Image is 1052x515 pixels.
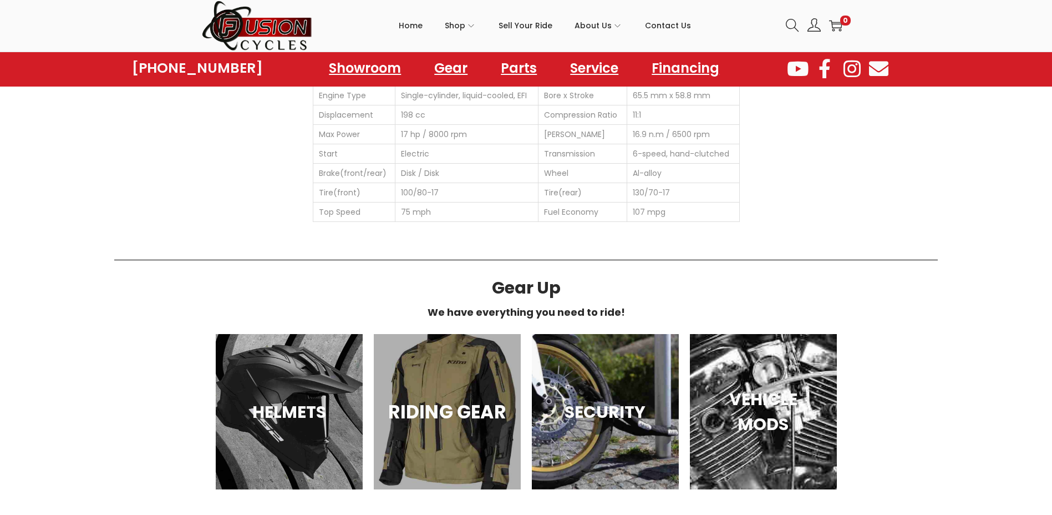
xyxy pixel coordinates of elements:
[538,125,627,144] td: [PERSON_NAME]
[575,12,612,39] span: About Us
[538,183,627,203] td: Tire(rear)
[395,144,538,164] td: Electric
[395,183,538,203] td: 100/80-17
[499,1,552,51] a: Sell Your Ride
[645,12,691,39] span: Contact Us
[538,86,627,105] td: Bore x Stroke
[627,183,739,203] td: 130/70-17
[395,164,538,183] td: Disk / Disk
[709,387,817,437] h3: VEHICLE MODS
[551,400,659,425] h3: SECURITY
[445,12,465,39] span: Shop
[388,398,507,426] h3: RIDING GEAR
[829,19,842,32] a: 0
[313,164,395,183] td: Brake(front/rear)
[538,144,627,164] td: Transmission
[235,400,343,425] h3: HELMETS
[313,125,395,144] td: Max Power
[423,55,479,81] a: Gear
[313,203,395,222] td: Top Speed
[132,60,263,76] a: [PHONE_NUMBER]
[499,12,552,39] span: Sell Your Ride
[313,86,395,105] td: Engine Type
[627,203,739,222] td: 107 mpg
[318,55,730,81] nav: Menu
[690,334,837,489] a: VEHICLE MODS
[395,86,538,105] td: Single-cylinder, liquid-cooled, EFI
[313,105,395,125] td: Displacement
[645,1,691,51] a: Contact Us
[538,164,627,183] td: Wheel
[395,203,538,222] td: 75 mph
[216,334,363,489] a: HELMETS
[627,86,739,105] td: 65.5 mm x 58.8 mm
[11,307,1041,317] h6: We have everything you need to ride!
[627,144,739,164] td: 6-speed, hand-clutched
[313,144,395,164] td: Start
[399,12,423,39] span: Home
[538,105,627,125] td: Compression Ratio
[313,1,777,51] nav: Primary navigation
[641,55,730,81] a: Financing
[627,164,739,183] td: Al-alloy
[374,334,521,489] a: RIDING GEAR
[395,125,538,144] td: 17 hp / 8000 rpm
[538,203,627,222] td: Fuel Economy
[559,55,629,81] a: Service
[627,105,739,125] td: 11:1
[575,1,623,51] a: About Us
[627,125,739,144] td: 16.9 n.m / 6500 rpm
[318,55,412,81] a: Showroom
[313,183,395,203] td: Tire(front)
[11,280,1041,296] h3: Gear Up
[445,1,476,51] a: Shop
[532,334,679,489] a: SECURITY
[399,1,423,51] a: Home
[395,105,538,125] td: 198 cc
[490,55,548,81] a: Parts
